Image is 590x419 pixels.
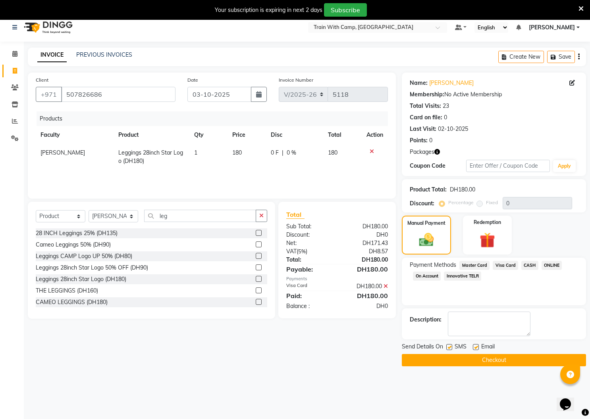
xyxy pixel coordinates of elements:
[529,23,575,32] span: [PERSON_NAME]
[282,149,283,157] span: |
[286,210,305,219] span: Total
[144,210,256,222] input: Search or Scan
[280,264,337,274] div: Payable:
[280,302,337,310] div: Balance :
[36,77,48,84] label: Client
[61,87,175,102] input: Search by Name/Mobile/Email/Code
[410,136,428,145] div: Points:
[402,354,586,366] button: Checkout
[232,149,242,156] span: 180
[410,186,447,194] div: Product Total:
[429,79,474,87] a: [PERSON_NAME]
[20,16,75,38] img: logo
[557,387,582,411] iframe: chat widget
[410,125,436,133] div: Last Visit:
[547,51,575,63] button: Save
[410,148,434,156] span: Packages
[280,247,337,256] div: ( )
[410,102,441,110] div: Total Visits:
[286,248,297,255] span: VAT
[337,222,394,231] div: DH180.00
[280,256,337,264] div: Total:
[444,272,481,281] span: Innovative TELR
[328,149,337,156] span: 180
[410,113,442,122] div: Card on file:
[37,111,394,126] div: Products
[114,126,189,144] th: Product
[280,239,337,247] div: Net:
[36,264,148,272] div: Leggings 28inch Star Logo 50% OFF (DH90)
[194,149,197,156] span: 1
[410,199,434,208] div: Discount:
[280,282,337,291] div: Visa Card
[413,272,441,281] span: On Account
[443,102,449,110] div: 23
[36,298,108,306] div: CAMEO LEGGINGS (DH180)
[337,282,394,291] div: DH180.00
[459,261,490,270] span: Master Card
[324,3,367,17] button: Subscribe
[410,90,444,99] div: Membership:
[415,232,438,248] img: _cash.svg
[438,125,468,133] div: 02-10-2025
[337,264,394,274] div: DH180.00
[542,261,562,270] span: ONLINE
[280,222,337,231] div: Sub Total:
[36,229,118,237] div: 28 INCH Leggings 25% (DH135)
[37,48,67,62] a: INVOICE
[553,160,576,172] button: Apply
[266,126,323,144] th: Disc
[498,51,544,63] button: Create New
[279,77,313,84] label: Invoice Number
[521,261,538,270] span: CASH
[40,149,85,156] span: [PERSON_NAME]
[286,276,388,282] div: Payments
[444,113,447,122] div: 0
[76,51,132,58] a: PREVIOUS INVOICES
[337,291,394,300] div: DH180.00
[189,126,228,144] th: Qty
[337,239,394,247] div: DH171.43
[481,342,495,352] span: Email
[493,261,518,270] span: Visa Card
[486,199,498,206] label: Fixed
[280,291,337,300] div: Paid:
[215,6,322,14] div: Your subscription is expiring in next 2 days
[455,342,467,352] span: SMS
[410,316,442,324] div: Description:
[337,256,394,264] div: DH180.00
[448,199,474,206] label: Percentage
[36,241,111,249] div: Cameo Leggings 50% (DH90)
[450,186,475,194] div: DH180.00
[410,90,578,99] div: No Active Membership
[407,220,445,227] label: Manual Payment
[271,149,279,157] span: 0 F
[410,162,466,170] div: Coupon Code
[337,302,394,310] div: DH0
[228,126,266,144] th: Price
[298,248,306,254] span: 5%
[36,275,126,283] div: Leggings 28inch Star Logo (DH180)
[36,87,62,102] button: +971
[280,231,337,239] div: Discount:
[287,149,296,157] span: 0 %
[362,126,388,144] th: Action
[466,160,550,172] input: Enter Offer / Coupon Code
[429,136,432,145] div: 0
[36,252,132,260] div: Leggings CAMP Logo UP 50% (DH80)
[474,219,501,226] label: Redemption
[410,261,456,269] span: Payment Methods
[323,126,362,144] th: Total
[36,126,114,144] th: Faculty
[475,231,500,250] img: _gift.svg
[337,231,394,239] div: DH0
[118,149,183,165] span: Leggings 28inch Star Logo (DH180)
[410,79,428,87] div: Name:
[187,77,198,84] label: Date
[36,287,98,295] div: THE LEGGINGS (DH160)
[337,247,394,256] div: DH8.57
[402,342,443,352] span: Send Details On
